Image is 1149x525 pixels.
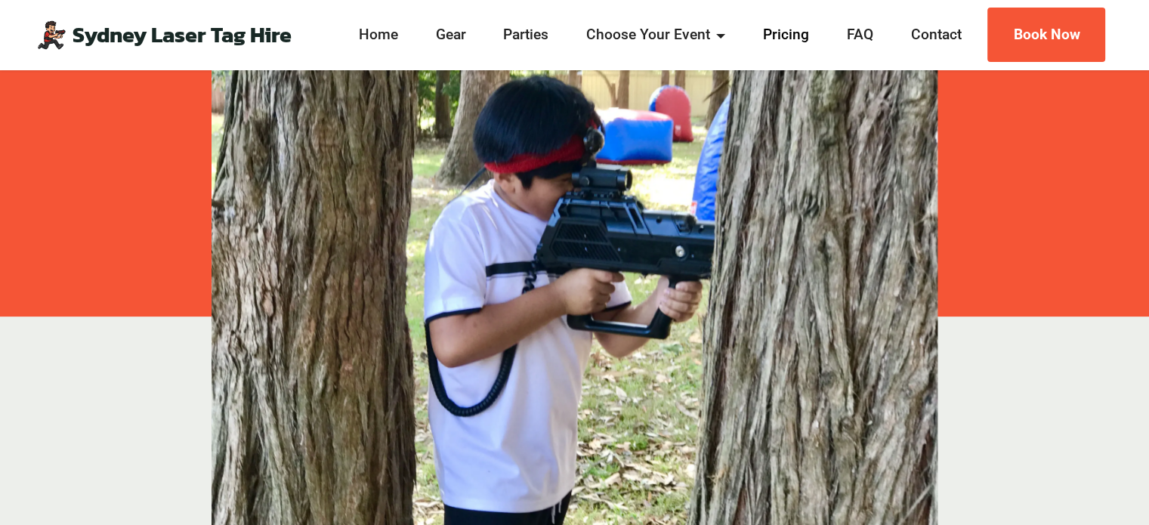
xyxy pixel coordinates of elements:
[36,20,66,50] img: Mobile Laser Tag Parties Sydney
[582,24,730,46] a: Choose Your Event
[907,24,966,46] a: Contact
[354,24,403,46] a: Home
[499,24,554,46] a: Parties
[842,24,878,46] a: FAQ
[431,24,471,46] a: Gear
[987,8,1105,63] a: Book Now
[758,24,814,46] a: Pricing
[73,24,292,46] a: Sydney Laser Tag Hire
